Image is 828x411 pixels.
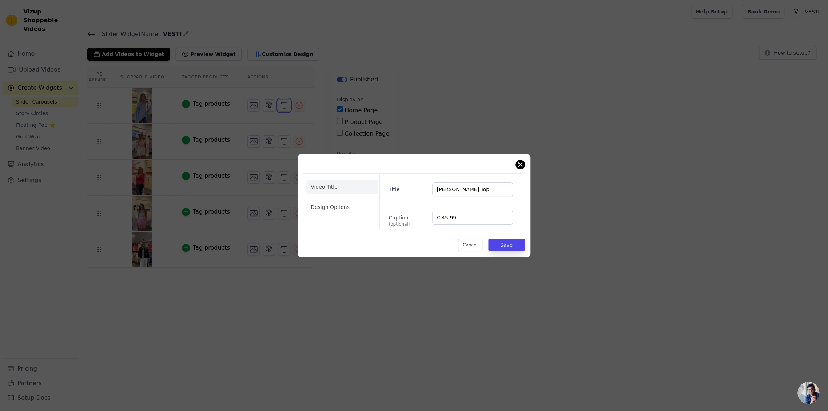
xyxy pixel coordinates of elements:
li: Design Options [306,200,378,214]
button: Save [488,239,525,251]
li: Video Title [306,180,378,194]
div: Open chat [797,382,819,404]
span: (optional) [389,221,426,227]
button: Cancel [458,239,482,251]
button: Close modal [516,160,525,169]
label: Caption [389,211,426,227]
label: Title [389,183,426,193]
